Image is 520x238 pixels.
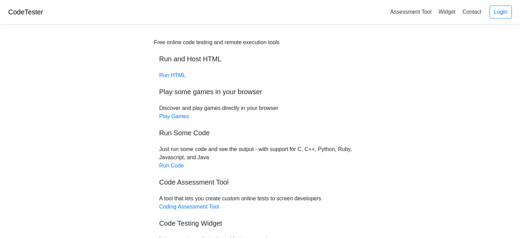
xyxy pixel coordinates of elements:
h5: Run Some Code [159,129,361,137]
a: Run Code [159,163,184,168]
h5: Code Testing Widget [159,219,361,227]
a: Contact [460,6,484,17]
h5: Play some games in your browser [159,88,361,96]
a: CodeTester [8,8,43,16]
h5: Run and Host HTML [159,55,361,63]
a: Coding Assessment Tool [159,204,219,210]
a: Login [490,5,512,18]
a: Assessment Tool [387,6,434,17]
a: Run HTML [159,72,186,78]
h5: Code Assessment Tool [159,178,361,186]
a: Play Games [159,113,189,119]
a: Widget [436,6,458,17]
div: Free online code testing and remote execution tools [154,38,280,47]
